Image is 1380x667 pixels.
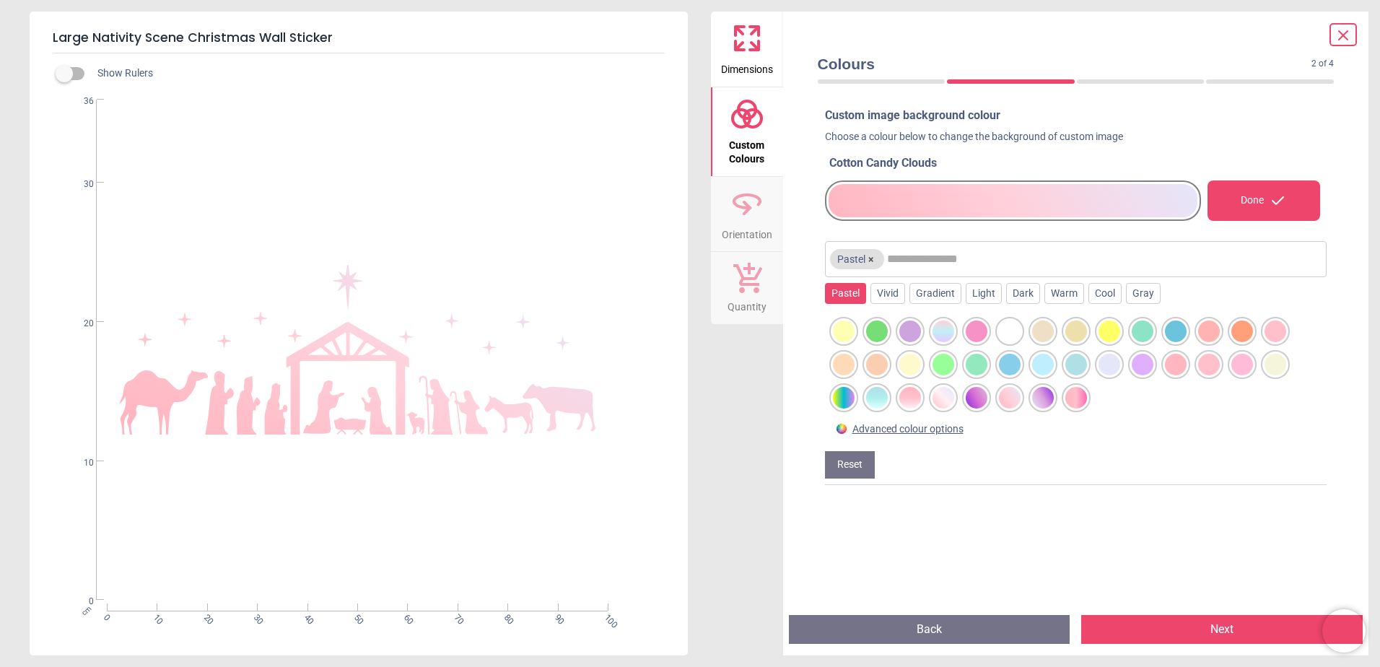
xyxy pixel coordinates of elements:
[870,283,905,305] div: Vivid
[301,612,310,622] span: 40
[64,65,688,82] div: Show Rulers
[1165,354,1187,375] div: Light Pink
[833,354,855,375] div: Peach
[151,612,160,622] span: 10
[1231,354,1253,375] div: Cotton Candy
[722,221,772,243] span: Orientation
[933,321,954,342] div: Dreamy Pastel
[1065,387,1087,409] div: Pink Sunset
[966,387,987,409] div: Mystic Purple
[1065,354,1087,375] div: Powder Blue
[999,321,1021,342] div: white
[1032,321,1054,342] div: pale gold
[1165,321,1187,342] div: sky blue
[250,612,260,622] span: 30
[866,354,888,375] div: Apricot
[53,23,665,53] h5: Large Nativity Scene Christmas Wall Sticker
[1311,58,1334,70] span: 2 of 4
[1032,387,1054,409] div: Lavender Fields
[966,321,987,342] div: light pink
[66,95,94,108] span: 36
[1322,609,1366,653] iframe: Brevo live chat
[712,131,782,167] span: Custom Colours
[1265,354,1286,375] div: Beige
[1207,180,1320,221] div: Done
[866,321,888,342] div: Pastel Green
[711,252,783,324] button: Quantity
[966,283,1002,305] div: Light
[1099,354,1120,375] div: Lavender
[825,130,1327,150] div: Choose a colour below to change the background of custom image
[830,249,884,269] span: Pastel
[999,387,1021,409] div: Cotton Candy Clouds
[825,108,1000,122] span: Custom image background colour
[825,283,866,305] div: Pastel
[1081,615,1363,644] button: Next
[835,422,848,435] img: Color wheel
[451,612,460,622] span: 70
[351,612,360,622] span: 50
[899,354,921,375] div: Buttercream
[865,253,877,265] button: ×
[66,178,94,191] span: 30
[1088,283,1122,305] div: Cool
[899,387,921,409] div: Spring Petals
[711,12,783,87] button: Dimensions
[711,87,783,176] button: Custom Colours
[80,604,93,617] span: cm
[601,612,611,622] span: 100
[833,387,855,409] div: Gradient 5
[66,457,94,469] span: 10
[66,318,94,330] span: 20
[818,53,1312,74] span: Colours
[1065,321,1087,342] div: light gold
[66,596,94,608] span: 0
[789,615,1070,644] button: Back
[100,612,110,622] span: 0
[999,354,1021,375] div: Sky Blue
[829,155,1327,171] div: Cotton Candy Clouds
[1132,354,1153,375] div: Mauve
[201,612,210,622] span: 20
[1198,321,1220,342] div: Pinkish Red
[711,177,783,252] button: Orientation
[1231,321,1253,342] div: Salmon
[909,283,961,305] div: Gradient
[1126,283,1161,305] div: Gray
[899,321,921,342] div: Pastel Purple
[1265,321,1286,342] div: Blush Red
[551,612,561,622] span: 90
[1006,283,1040,305] div: Dark
[933,354,954,375] div: Mint
[1132,321,1153,342] div: pale green
[501,612,510,622] span: 80
[933,387,954,409] div: Candy Floss
[728,293,767,315] span: Quantity
[833,321,855,342] div: Pastel Yellow
[825,451,875,479] button: Reset
[966,354,987,375] div: Seafoam
[1032,354,1054,375] div: Baby Blue
[721,56,773,77] span: Dimensions
[852,422,964,437] div: Advanced colour options
[1099,321,1120,342] div: yellow
[401,612,410,622] span: 60
[866,387,888,409] div: Spring Sky
[1198,354,1220,375] div: Baby Pink
[1044,283,1084,305] div: Warm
